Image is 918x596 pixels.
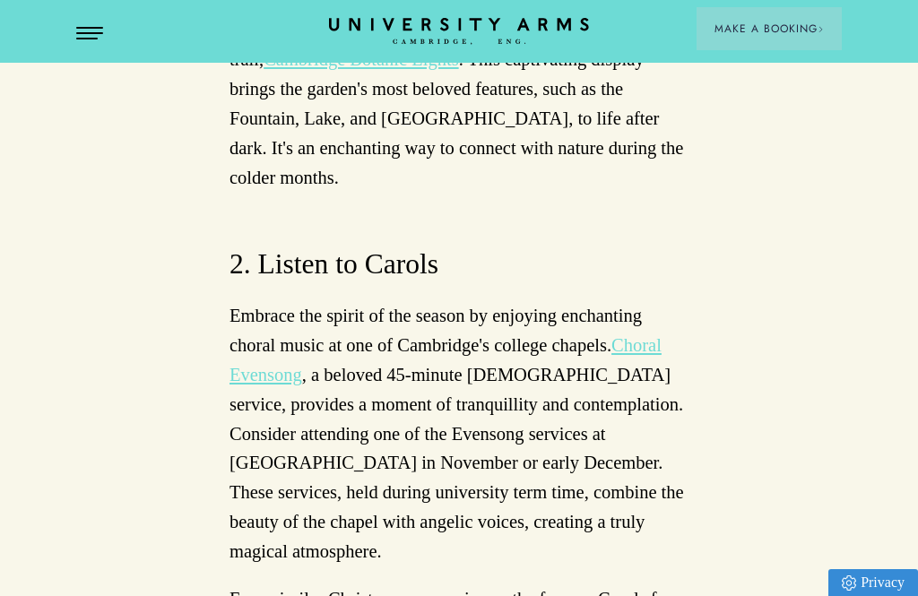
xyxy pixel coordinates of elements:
[697,7,842,50] button: Make a BookingArrow icon
[818,26,824,32] img: Arrow icon
[329,18,589,46] a: Home
[229,335,662,384] a: Choral Evensong
[828,569,918,596] a: Privacy
[76,27,103,41] button: Open Menu
[842,575,856,591] img: Privacy
[714,21,824,37] span: Make a Booking
[229,301,688,566] p: Embrace the spirit of the season by enjoying enchanting choral music at one of Cambridge's colleg...
[229,246,688,283] h3: 2. Listen to Carols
